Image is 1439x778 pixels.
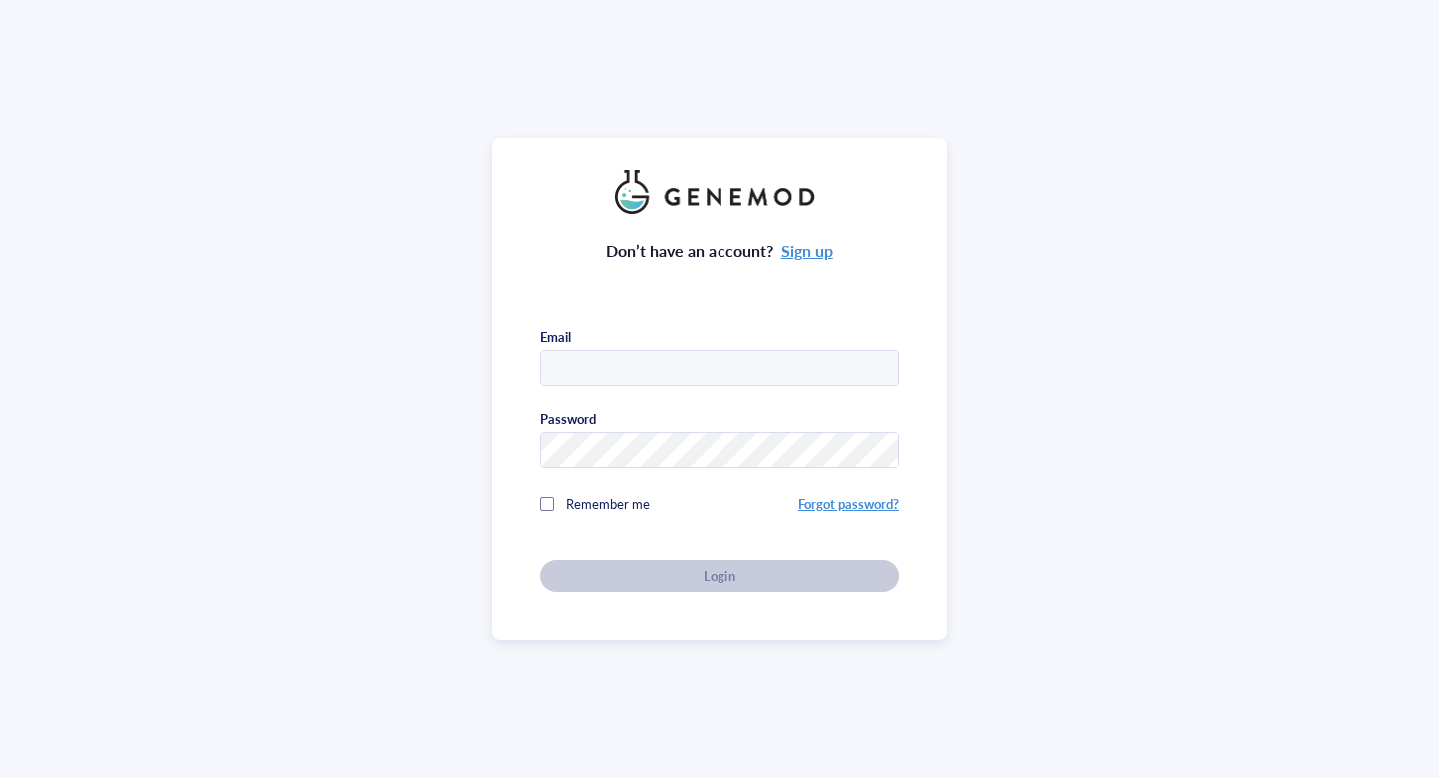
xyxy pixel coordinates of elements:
span: Remember me [566,494,650,513]
div: Password [540,410,596,428]
div: Don’t have an account? [606,238,833,264]
div: Email [540,328,571,346]
img: genemod_logo_light-BcqUzbGq.png [615,170,824,214]
a: Forgot password? [798,494,899,513]
a: Sign up [781,239,833,262]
